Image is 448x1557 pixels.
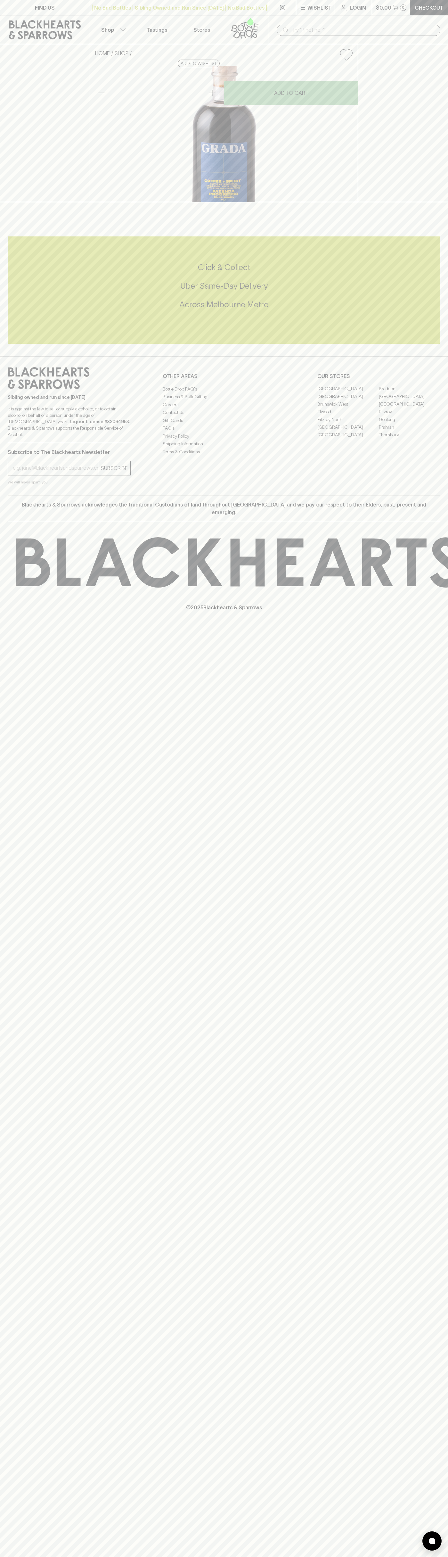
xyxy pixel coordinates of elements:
[317,400,379,408] a: Brunswick West
[134,15,179,44] a: Tastings
[163,385,286,393] a: Bottle Drop FAQ's
[338,47,355,63] button: Add to wishlist
[317,372,440,380] p: OUR STORES
[350,4,366,12] p: Login
[147,26,167,34] p: Tastings
[163,440,286,448] a: Shipping Information
[379,393,440,400] a: [GEOGRAPHIC_DATA]
[90,66,358,202] img: 32696.png
[115,50,128,56] a: SHOP
[379,416,440,424] a: Geelong
[178,60,220,67] button: Add to wishlist
[13,463,98,473] input: e.g. jane@blackheartsandsparrows.com.au
[12,501,436,516] p: Blackhearts & Sparrows acknowledges the traditional Custodians of land throughout [GEOGRAPHIC_DAT...
[379,400,440,408] a: [GEOGRAPHIC_DATA]
[163,409,286,416] a: Contact Us
[317,431,379,439] a: [GEOGRAPHIC_DATA]
[224,81,358,105] button: ADD TO CART
[379,408,440,416] a: Fitzroy
[317,408,379,416] a: Elwood
[415,4,444,12] p: Checkout
[8,299,440,310] h5: Across Melbourne Metro
[379,424,440,431] a: Prahran
[274,89,308,97] p: ADD TO CART
[379,385,440,393] a: Braddon
[429,1538,435,1544] img: bubble-icon
[163,393,286,401] a: Business & Bulk Gifting
[317,385,379,393] a: [GEOGRAPHIC_DATA]
[163,424,286,432] a: FAQ's
[8,281,440,291] h5: Uber Same-Day Delivery
[317,393,379,400] a: [GEOGRAPHIC_DATA]
[8,236,440,344] div: Call to action block
[317,416,379,424] a: Fitzroy North
[8,262,440,273] h5: Click & Collect
[402,6,404,9] p: 0
[90,15,135,44] button: Shop
[35,4,55,12] p: FIND US
[292,25,435,35] input: Try "Pinot noir"
[179,15,224,44] a: Stores
[163,416,286,424] a: Gift Cards
[379,431,440,439] a: Thornbury
[193,26,210,34] p: Stores
[98,461,130,475] button: SUBSCRIBE
[163,401,286,408] a: Careers
[376,4,391,12] p: $0.00
[163,448,286,456] a: Terms & Conditions
[307,4,332,12] p: Wishlist
[101,464,128,472] p: SUBSCRIBE
[163,372,286,380] p: OTHER AREAS
[101,26,114,34] p: Shop
[8,448,131,456] p: Subscribe to The Blackhearts Newsletter
[8,394,131,400] p: Sibling owned and run since [DATE]
[95,50,110,56] a: HOME
[317,424,379,431] a: [GEOGRAPHIC_DATA]
[8,406,131,438] p: It is against the law to sell or supply alcohol to, or to obtain alcohol on behalf of a person un...
[163,432,286,440] a: Privacy Policy
[8,479,131,485] p: We will never spam you
[70,419,129,424] strong: Liquor License #32064953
